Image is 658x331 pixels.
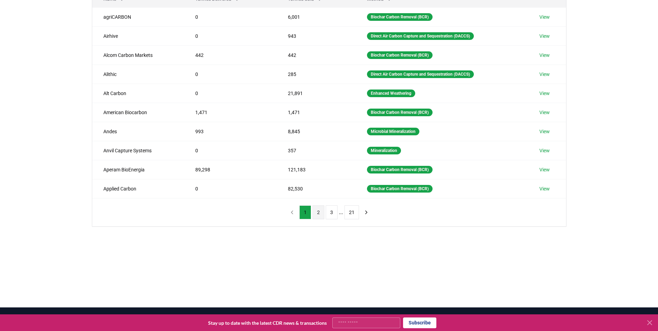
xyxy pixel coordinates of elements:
[367,13,433,21] div: Biochar Carbon Removal (BCR)
[277,160,356,179] td: 121,183
[539,128,550,135] a: View
[539,166,550,173] a: View
[92,141,184,160] td: Anvil Capture Systems
[360,205,372,219] button: next page
[277,7,356,26] td: 6,001
[92,122,184,141] td: Andes
[92,26,184,45] td: Airhive
[367,90,415,97] div: Enhanced Weathering
[539,33,550,40] a: View
[184,103,277,122] td: 1,471
[339,208,343,217] li: ...
[184,84,277,103] td: 0
[92,45,184,65] td: Alcom Carbon Markets
[277,141,356,160] td: 357
[367,51,433,59] div: Biochar Carbon Removal (BCR)
[277,122,356,141] td: 8,845
[92,160,184,179] td: Aperam BioEnergia
[277,26,356,45] td: 943
[184,65,277,84] td: 0
[539,71,550,78] a: View
[367,147,401,154] div: Mineralization
[367,166,433,173] div: Biochar Carbon Removal (BCR)
[184,141,277,160] td: 0
[539,90,550,97] a: View
[92,7,184,26] td: agriCARBON
[367,128,419,135] div: Microbial Mineralization
[92,65,184,84] td: Alithic
[184,7,277,26] td: 0
[539,147,550,154] a: View
[184,45,277,65] td: 442
[184,179,277,198] td: 0
[92,179,184,198] td: Applied Carbon
[299,205,311,219] button: 1
[367,70,474,78] div: Direct Air Carbon Capture and Sequestration (DACCS)
[184,26,277,45] td: 0
[539,185,550,192] a: View
[539,52,550,59] a: View
[277,84,356,103] td: 21,891
[367,32,474,40] div: Direct Air Carbon Capture and Sequestration (DACCS)
[184,122,277,141] td: 993
[277,65,356,84] td: 285
[92,84,184,103] td: Alt Carbon
[277,103,356,122] td: 1,471
[344,205,359,219] button: 21
[367,185,433,193] div: Biochar Carbon Removal (BCR)
[367,109,433,116] div: Biochar Carbon Removal (BCR)
[539,14,550,20] a: View
[277,179,356,198] td: 82,530
[539,109,550,116] a: View
[326,205,337,219] button: 3
[92,103,184,122] td: American Biocarbon
[313,205,324,219] button: 2
[184,160,277,179] td: 89,298
[277,45,356,65] td: 442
